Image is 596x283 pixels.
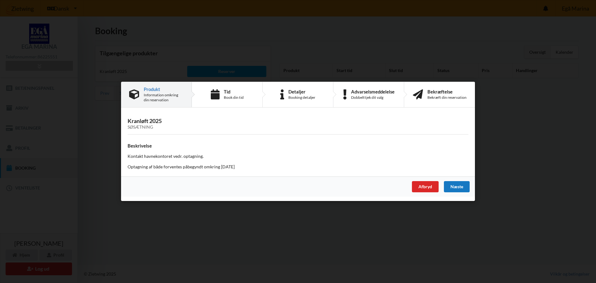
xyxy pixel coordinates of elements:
[224,95,244,100] div: Book din tid
[412,181,439,193] div: Afbryd
[128,125,468,130] div: Søsætning
[128,143,468,149] h4: Beskrivelse
[128,118,468,130] h3: Kranløft 2025
[351,95,395,100] div: Dobbelttjek dit valg
[128,164,468,170] p: Optagning af både forventes påbegyndt omkring [DATE]
[351,89,395,94] div: Advarselsmeddelelse
[444,181,470,193] div: Næste
[144,87,183,92] div: Produkt
[128,153,468,160] p: Kontakt havnekontoret vedr. optagning.
[427,89,467,94] div: Bekræftelse
[427,95,467,100] div: Bekræft din reservation
[288,89,315,94] div: Detaljer
[288,95,315,100] div: Booking detaljer
[224,89,244,94] div: Tid
[144,93,183,103] div: Information omkring din reservation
